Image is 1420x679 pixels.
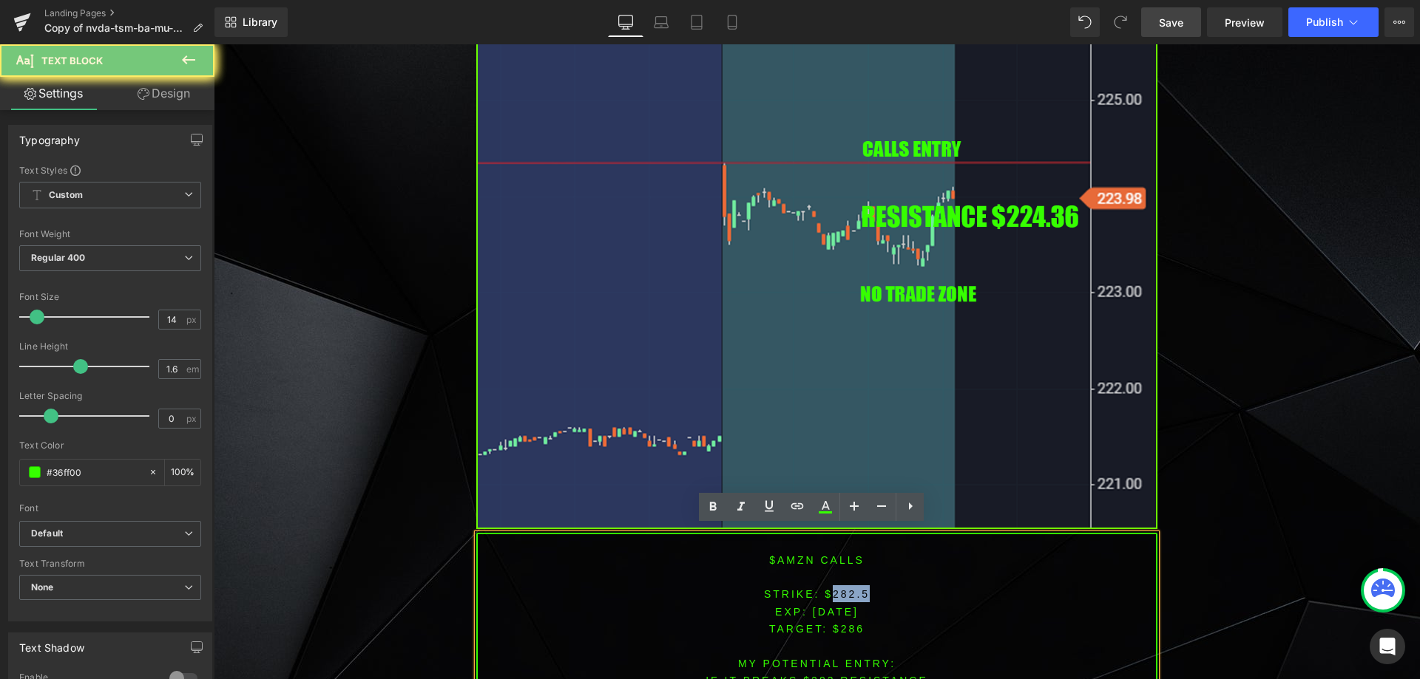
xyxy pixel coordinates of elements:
font: EXP: [561,562,594,573]
span: Copy of nvda-tsm-ba-mu-spy [44,22,186,34]
div: Open Intercom Messenger [1370,629,1405,664]
div: % [165,460,200,485]
span: Publish [1306,16,1343,28]
span: [DATE] [599,562,645,573]
a: New Library [214,7,288,37]
b: Custom [49,189,83,202]
font: IF IT BREAKS $283 resistance [492,630,714,642]
div: Line Height [19,341,201,352]
a: Tablet [679,7,714,37]
a: Preview [1207,7,1282,37]
span: px [186,315,199,324]
b: None [31,581,54,593]
a: Landing Pages [44,7,214,19]
div: Text Transform [19,559,201,569]
div: Font Weight [19,229,201,239]
div: Text Styles [19,164,201,176]
div: Typography [19,126,80,146]
span: Preview [1225,15,1265,30]
div: Font [19,503,201,513]
div: Font Size [19,292,201,302]
span: Text Block [41,55,103,66]
button: More [1384,7,1414,37]
div: Text Color [19,440,201,451]
button: Redo [1106,7,1135,37]
font: STRIKE: $282.5 [550,544,656,556]
a: Mobile [714,7,750,37]
b: Regular 400 [31,252,86,263]
a: Desktop [608,7,643,37]
input: Color [47,464,141,480]
span: px [186,414,199,423]
span: em [186,364,199,374]
button: Publish [1288,7,1379,37]
span: Library [243,16,277,29]
span: TARGET: $286 [555,579,651,590]
font: $AMZN CALLS [555,510,651,522]
span: Save [1159,15,1183,30]
div: Text Shadow [19,633,84,654]
div: Letter Spacing [19,391,201,401]
a: Design [110,77,217,110]
a: Laptop [643,7,679,37]
font: MY POTENTIAL ENTRY: [524,613,682,625]
button: Undo [1070,7,1100,37]
i: Default [31,528,63,540]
